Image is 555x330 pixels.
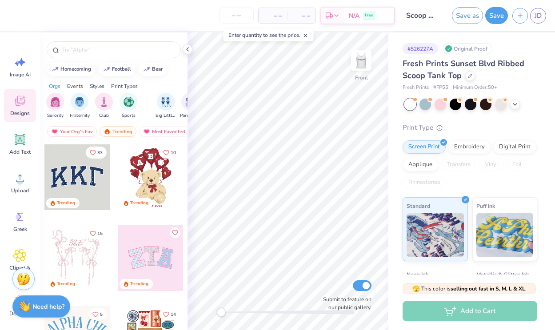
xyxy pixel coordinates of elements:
[159,308,180,320] button: Like
[407,270,428,279] span: Neon Ink
[412,285,420,293] span: 🫣
[349,11,359,20] span: N/A
[95,93,113,119] div: filter for Club
[171,312,176,317] span: 14
[61,45,175,54] input: Try "Alpha"
[476,270,529,279] span: Metallic & Glitter Ink
[156,93,176,119] button: filter button
[70,112,90,119] span: Fraternity
[50,97,60,107] img: Sorority Image
[57,281,75,287] div: Trending
[399,7,443,24] input: Untitled Design
[403,43,438,54] div: # 526227A
[100,126,136,137] div: Trending
[130,200,148,207] div: Trending
[159,147,180,159] button: Like
[143,128,150,135] img: most_fav.gif
[403,123,537,133] div: Print Type
[476,213,534,257] img: Puff Ink
[161,97,171,107] img: Big Little Reveal Image
[318,295,371,311] label: Submit to feature on our public gallery.
[5,264,35,278] span: Clipart & logos
[292,11,310,20] span: – –
[57,200,75,207] div: Trending
[403,176,446,189] div: Rhinestones
[407,213,464,257] img: Standard
[156,93,176,119] div: filter for Big Little Reveal
[99,112,109,119] span: Club
[453,84,497,91] span: Minimum Order: 50 +
[104,128,111,135] img: trending.gif
[13,226,27,233] span: Greek
[88,308,107,320] button: Like
[180,93,200,119] button: filter button
[352,52,370,69] img: Front
[452,7,483,24] button: Save as
[152,67,163,72] div: bear
[120,93,137,119] div: filter for Sports
[70,93,90,119] div: filter for Fraternity
[10,110,30,117] span: Designs
[171,151,176,155] span: 10
[60,67,91,72] div: homecoming
[407,201,430,211] span: Standard
[86,227,107,239] button: Like
[75,97,84,107] img: Fraternity Image
[67,82,83,90] div: Events
[412,285,527,293] span: This color is .
[138,63,167,76] button: bear
[355,74,368,82] div: Front
[217,308,226,317] div: Accessibility label
[9,310,31,317] span: Decorate
[97,151,103,155] span: 33
[170,227,180,238] button: Like
[479,158,504,171] div: Vinyl
[99,97,109,107] img: Club Image
[530,8,546,24] a: JD
[403,84,429,91] span: Fresh Prints
[52,67,59,72] img: trend_line.gif
[120,93,137,119] button: filter button
[46,93,64,119] div: filter for Sorority
[9,148,31,155] span: Add Text
[100,312,103,317] span: 5
[95,93,113,119] button: filter button
[451,285,525,292] strong: selling out fast in S, M, L & XL
[441,158,476,171] div: Transfers
[448,140,491,154] div: Embroidery
[185,97,196,107] img: Parent's Weekend Image
[143,67,150,72] img: trend_line.gif
[156,112,176,119] span: Big Little Reveal
[180,112,200,119] span: Parent's Weekend
[10,71,31,78] span: Image AI
[11,187,29,194] span: Upload
[476,201,495,211] span: Puff Ink
[403,140,446,154] div: Screen Print
[97,231,103,236] span: 15
[224,29,314,41] div: Enter quantity to see the price.
[51,128,58,135] img: most_fav.gif
[112,67,131,72] div: football
[139,126,189,137] div: Most Favorited
[47,63,95,76] button: homecoming
[485,7,508,24] button: Save
[264,11,282,20] span: – –
[507,158,527,171] div: Foil
[86,147,107,159] button: Like
[49,82,60,90] div: Orgs
[535,11,542,21] span: JD
[103,67,110,72] img: trend_line.gif
[180,93,200,119] div: filter for Parent's Weekend
[493,140,536,154] div: Digital Print
[47,112,64,119] span: Sorority
[32,302,64,311] strong: Need help?
[403,158,438,171] div: Applique
[111,82,138,90] div: Print Types
[124,97,134,107] img: Sports Image
[90,82,104,90] div: Styles
[98,63,135,76] button: football
[433,84,448,91] span: # FP55
[219,8,254,24] input: – –
[70,93,90,119] button: filter button
[46,93,64,119] button: filter button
